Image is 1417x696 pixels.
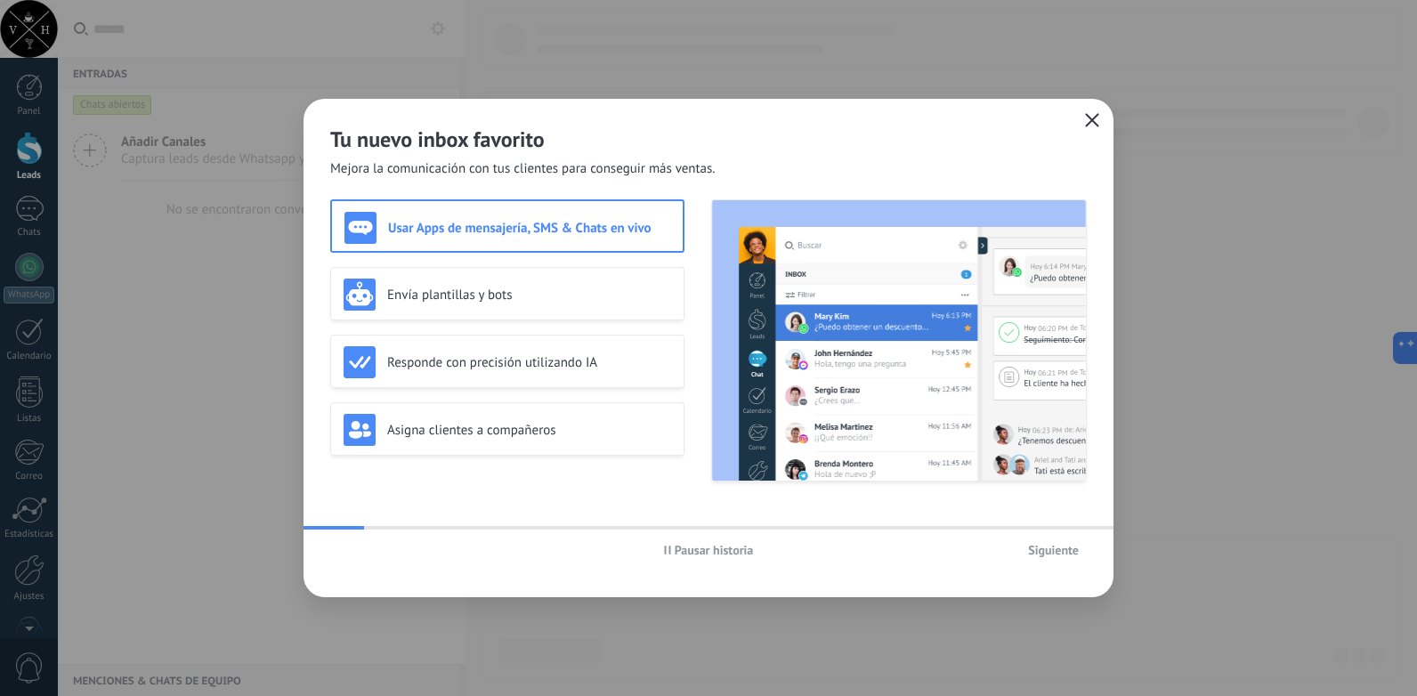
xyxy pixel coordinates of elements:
[387,287,671,303] h3: Envía plantillas y bots
[656,537,762,563] button: Pausar historia
[388,220,670,237] h3: Usar Apps de mensajería, SMS & Chats en vivo
[675,544,754,556] span: Pausar historia
[387,422,671,439] h3: Asigna clientes a compañeros
[330,160,716,178] span: Mejora la comunicación con tus clientes para conseguir más ventas.
[1028,544,1079,556] span: Siguiente
[1020,537,1087,563] button: Siguiente
[387,354,671,371] h3: Responde con precisión utilizando IA
[330,125,1087,153] h2: Tu nuevo inbox favorito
